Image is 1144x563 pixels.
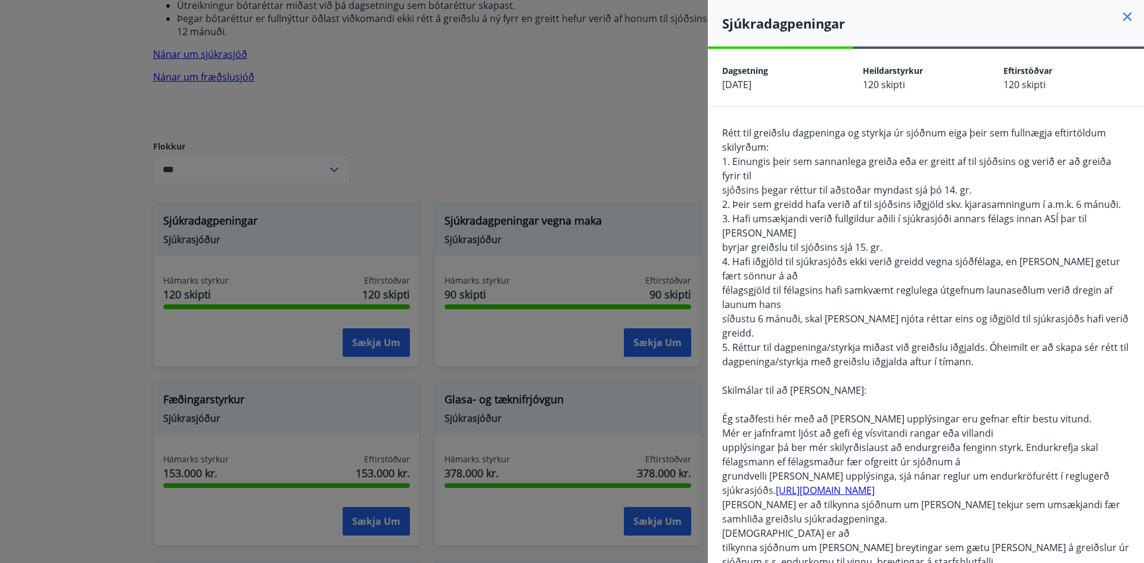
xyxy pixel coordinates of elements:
[722,126,1106,154] span: Rétt til greiðslu dagpeninga og styrkja úr sjóðnum eiga þeir sem fullnægja eftirtöldum skilyrðum:
[722,412,1092,425] span: Ég staðfesti hér með að [PERSON_NAME] upplýsingar eru gefnar eftir bestu vitund.
[722,441,1098,468] span: upplýsingar þá ber mér skilyrðislaust að endurgreiða fenginn styrk. Endurkrefja skal félagsmann e...
[722,14,1144,32] h4: Sjúkradagpeningar
[722,355,974,368] span: dagpeninga/styrkja með greiðslu iðgjalda aftur í tímann.
[722,183,972,197] span: sjóðsins þegar réttur til aðstoðar myndast sjá þó 14. gr.
[863,65,923,76] span: Heildarstyrkur
[722,212,1087,239] span: 3. Hafi umsækjandi verið fullgildur aðili í sjúkrasjóði annars félags innan ASÍ þar til [PERSON_N...
[722,255,1120,282] span: 4. Hafi iðgjöld til sjúkrasjóðs ekki verið greidd vegna sjóðfélaga, en [PERSON_NAME] getur fært s...
[722,527,850,540] span: [DEMOGRAPHIC_DATA] er að
[722,284,1112,311] span: félagsgjöld til félagsins hafi samkvæmt reglulega útgefnum launaseðlum verið dregin af launum hans
[722,312,1129,340] span: síðustu 6 mánuði, skal [PERSON_NAME] njóta réttar eins og iðgjöld til sjúkrasjóðs hafi verið greidd.
[776,484,875,497] a: [URL][DOMAIN_NAME]
[722,65,768,76] span: Dagsetning
[1003,65,1052,76] span: Eftirstöðvar
[722,198,1121,211] span: 2. Þeir sem greidd hafa verið af til sjóðsins iðgjöld skv. kjarasamningum í a.m.k. 6 mánuði.
[722,469,1109,497] span: grundvelli [PERSON_NAME] upplýsinga, sjá nánar reglur um endurkröfurétt í reglugerð sjúkrasjóðs.
[722,78,751,91] span: [DATE]
[1003,78,1046,91] span: 120 skipti
[722,341,1129,354] span: 5. Réttur til dagpeninga/styrkja miðast við greiðslu iðgjalds. Óheimilt er að skapa sér rétt til
[722,155,1111,182] span: 1. Einungis þeir sem sannanlega greiða eða er greitt af til sjóðsins og verið er að greiða fyrir til
[722,241,882,254] span: byrjar greiðslu til sjóðsins sjá 15. gr.
[863,78,905,91] span: 120 skipti
[722,427,993,440] span: Mér er jafnframt ljóst að gefi ég vísvitandi rangar eða villandi
[722,498,1120,525] span: [PERSON_NAME] er að tilkynna sjóðnum um [PERSON_NAME] tekjur sem umsækjandi fær samhliða greiðslu...
[722,384,866,397] span: Skilmálar til að [PERSON_NAME]:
